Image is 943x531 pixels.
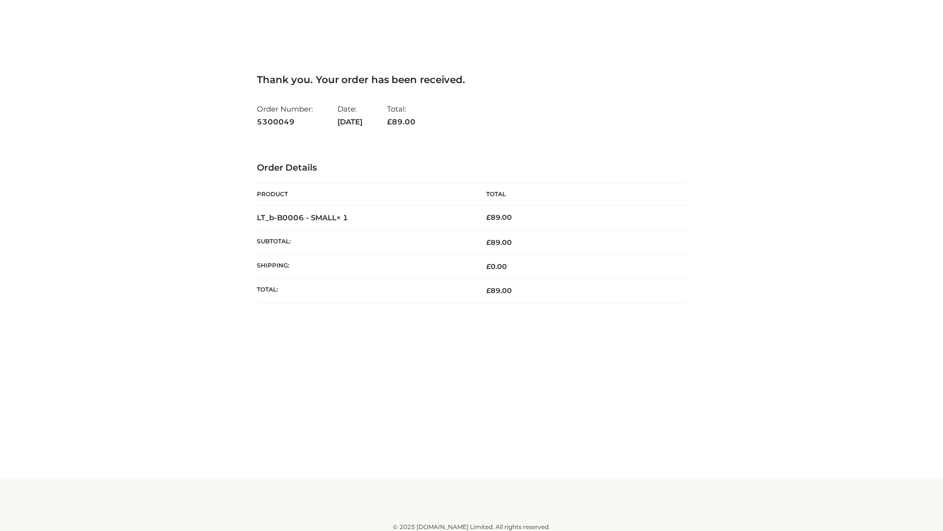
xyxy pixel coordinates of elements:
[257,255,471,279] th: Shipping:
[486,238,512,247] span: 89.00
[486,286,491,295] span: £
[486,213,512,222] bdi: 89.00
[257,163,686,174] h3: Order Details
[337,100,362,130] li: Date:
[336,213,348,222] strong: × 1
[257,230,471,254] th: Subtotal:
[257,183,471,206] th: Product
[387,117,416,126] span: 89.00
[486,286,512,295] span: 89.00
[486,262,491,271] span: £
[486,238,491,247] span: £
[257,74,686,86] h3: Thank you. Your order has been received.
[257,116,313,128] strong: 5300049
[257,100,313,130] li: Order Number:
[471,183,686,206] th: Total
[257,213,348,222] strong: LT_b-B0006 - SMALL
[337,116,362,128] strong: [DATE]
[486,213,491,222] span: £
[387,100,416,130] li: Total:
[486,262,507,271] bdi: 0.00
[257,279,471,303] th: Total:
[387,117,392,126] span: £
